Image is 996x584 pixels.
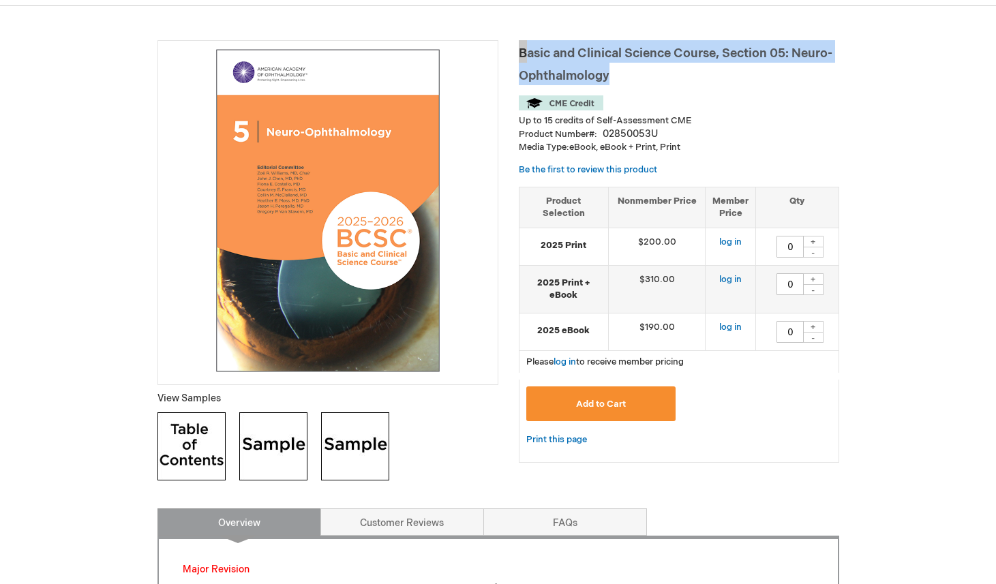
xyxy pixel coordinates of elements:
td: $310.00 [608,265,706,313]
a: log in [719,236,742,247]
th: Nonmember Price [608,187,706,228]
a: Customer Reviews [320,508,484,536]
img: Click to view [239,412,307,480]
button: Add to Cart [526,386,676,421]
img: CME Credit [519,95,603,110]
div: + [803,236,824,247]
li: Up to 15 credits of Self-Assessment CME [519,114,839,127]
span: Add to Cart [576,399,626,410]
a: log in [554,356,576,367]
th: Member Price [706,187,756,228]
a: Overview [157,508,321,536]
div: - [803,247,824,258]
div: - [803,284,824,295]
strong: 2025 Print [526,239,601,252]
span: Please to receive member pricing [526,356,684,367]
div: 02850053U [603,127,658,141]
a: Print this page [526,431,587,448]
input: Qty [776,273,804,295]
input: Qty [776,321,804,343]
td: $200.00 [608,228,706,265]
strong: 2025 Print + eBook [526,277,601,302]
strong: Product Number [519,129,597,140]
td: $190.00 [608,313,706,350]
span: Basic and Clinical Science Course, Section 05: Neuro-Ophthalmology [519,46,832,83]
div: + [803,273,824,285]
img: Basic and Clinical Science Course, Section 05: Neuro-Ophthalmology [165,48,491,373]
font: Major Revision [183,564,250,575]
a: FAQs [483,508,647,536]
p: View Samples [157,392,498,405]
a: log in [719,322,742,333]
div: + [803,321,824,333]
p: eBook, eBook + Print, Print [519,141,839,154]
th: Product Selection [519,187,609,228]
img: Click to view [321,412,389,480]
div: - [803,332,824,343]
a: Be the first to review this product [519,164,657,175]
strong: Media Type: [519,142,569,153]
input: Qty [776,236,804,258]
strong: 2025 eBook [526,324,601,337]
img: Click to view [157,412,226,480]
th: Qty [756,187,839,228]
a: log in [719,274,742,285]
